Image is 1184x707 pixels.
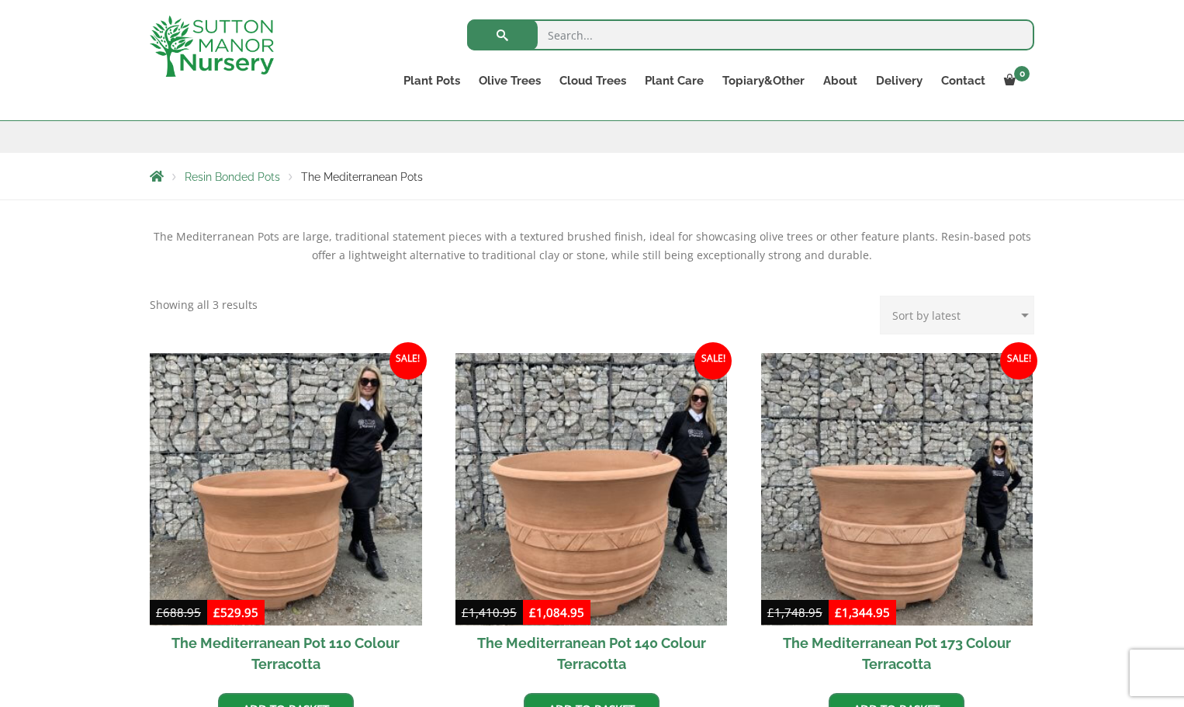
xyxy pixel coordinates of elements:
a: Topiary&Other [713,70,814,92]
bdi: 529.95 [213,605,258,620]
a: Delivery [867,70,932,92]
span: £ [156,605,163,620]
h2: The Mediterranean Pot 140 Colour Terracotta [455,626,728,681]
span: £ [462,605,469,620]
select: Shop order [880,296,1034,334]
bdi: 1,344.95 [835,605,890,620]
a: Resin Bonded Pots [185,171,280,183]
img: The Mediterranean Pot 173 Colour Terracotta [761,353,1033,626]
span: £ [835,605,842,620]
h2: The Mediterranean Pot 110 Colour Terracotta [150,626,422,681]
a: Plant Pots [394,70,469,92]
a: Olive Trees [469,70,550,92]
span: £ [529,605,536,620]
bdi: 1,084.95 [529,605,584,620]
a: Plant Care [635,70,713,92]
span: Sale! [1000,342,1037,379]
a: Sale! The Mediterranean Pot 110 Colour Terracotta [150,353,422,681]
a: About [814,70,867,92]
span: £ [213,605,220,620]
span: Sale! [694,342,732,379]
a: Sale! The Mediterranean Pot 173 Colour Terracotta [761,353,1033,681]
bdi: 1,410.95 [462,605,517,620]
span: The Mediterranean Pots [301,171,423,183]
bdi: 1,748.95 [767,605,822,620]
input: Search... [467,19,1034,50]
bdi: 688.95 [156,605,201,620]
p: Showing all 3 results [150,296,258,314]
a: 0 [995,70,1034,92]
h2: The Mediterranean Pot 173 Colour Terracotta [761,626,1033,681]
a: Contact [932,70,995,92]
span: £ [767,605,774,620]
span: Sale! [389,342,427,379]
img: The Mediterranean Pot 140 Colour Terracotta [455,353,728,626]
nav: Breadcrumbs [150,170,1034,182]
a: Cloud Trees [550,70,635,92]
img: logo [150,16,274,77]
span: 0 [1014,66,1030,81]
a: Sale! The Mediterranean Pot 140 Colour Terracotta [455,353,728,681]
img: The Mediterranean Pot 110 Colour Terracotta [150,353,422,626]
p: The Mediterranean Pots are large, traditional statement pieces with a textured brushed finish, id... [150,227,1034,265]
